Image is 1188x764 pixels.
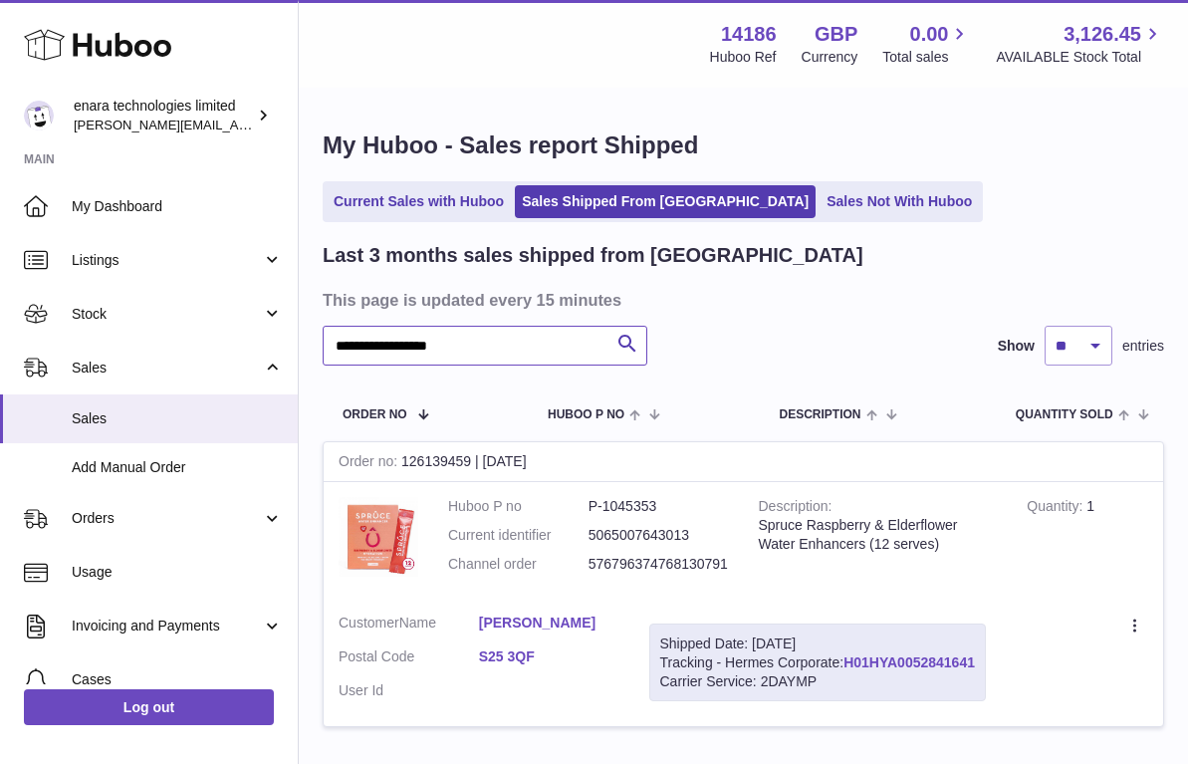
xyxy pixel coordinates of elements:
[327,185,511,218] a: Current Sales with Huboo
[548,408,624,421] span: Huboo P no
[448,555,589,574] dt: Channel order
[323,242,863,269] h2: Last 3 months sales shipped from [GEOGRAPHIC_DATA]
[910,21,949,48] span: 0.00
[74,117,399,132] span: [PERSON_NAME][EMAIL_ADDRESS][DOMAIN_NAME]
[1012,482,1163,599] td: 1
[343,408,407,421] span: Order No
[996,48,1164,67] span: AVAILABLE Stock Total
[843,654,975,670] a: H01HYA0052841641
[72,409,283,428] span: Sales
[589,555,729,574] dd: 576796374768130791
[72,670,283,689] span: Cases
[1122,337,1164,356] span: entries
[448,497,589,516] dt: Huboo P no
[339,497,418,577] img: 1747668806.jpeg
[996,21,1164,67] a: 3,126.45 AVAILABLE Stock Total
[72,305,262,324] span: Stock
[339,647,479,671] dt: Postal Code
[324,442,1163,482] div: 126139459 | [DATE]
[882,48,971,67] span: Total sales
[1016,408,1113,421] span: Quantity Sold
[479,614,619,633] a: [PERSON_NAME]
[710,48,777,67] div: Huboo Ref
[589,497,729,516] dd: P-1045353
[779,408,860,421] span: Description
[660,672,975,691] div: Carrier Service: 2DAYMP
[515,185,816,218] a: Sales Shipped From [GEOGRAPHIC_DATA]
[72,509,262,528] span: Orders
[660,635,975,653] div: Shipped Date: [DATE]
[339,453,401,474] strong: Order no
[72,197,283,216] span: My Dashboard
[882,21,971,67] a: 0.00 Total sales
[802,48,858,67] div: Currency
[815,21,857,48] strong: GBP
[649,624,986,702] div: Tracking - Hermes Corporate:
[24,101,54,130] img: Dee@enara.co
[72,563,283,582] span: Usage
[589,526,729,545] dd: 5065007643013
[479,647,619,666] a: S25 3QF
[339,614,479,637] dt: Name
[998,337,1035,356] label: Show
[759,516,998,554] div: Spruce Raspberry & Elderflower Water Enhancers (12 serves)
[339,615,399,631] span: Customer
[448,526,589,545] dt: Current identifier
[323,289,1159,311] h3: This page is updated every 15 minutes
[1027,498,1086,519] strong: Quantity
[74,97,253,134] div: enara technologies limited
[323,129,1164,161] h1: My Huboo - Sales report Shipped
[72,251,262,270] span: Listings
[721,21,777,48] strong: 14186
[72,359,262,378] span: Sales
[72,458,283,477] span: Add Manual Order
[1064,21,1141,48] span: 3,126.45
[339,681,479,700] dt: User Id
[24,689,274,725] a: Log out
[759,498,832,519] strong: Description
[72,617,262,636] span: Invoicing and Payments
[820,185,979,218] a: Sales Not With Huboo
